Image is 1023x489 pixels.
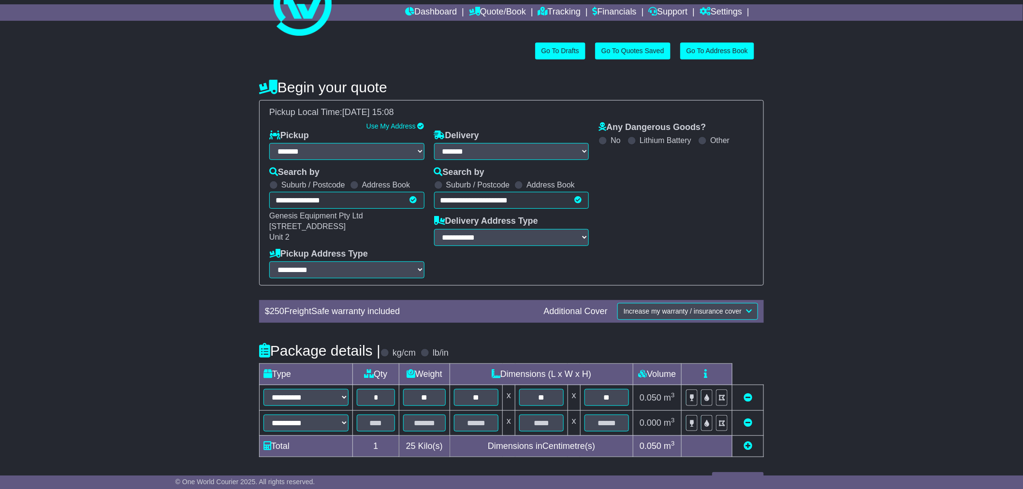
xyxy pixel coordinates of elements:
[538,4,581,21] a: Tracking
[366,122,416,130] a: Use My Address
[259,343,380,359] h4: Package details |
[617,303,758,320] button: Increase my warranty / insurance cover
[640,136,691,145] label: Lithium Battery
[664,418,675,428] span: m
[649,4,688,21] a: Support
[434,130,479,141] label: Delivery
[269,167,320,178] label: Search by
[633,364,681,385] td: Volume
[568,385,580,410] td: x
[664,441,675,451] span: m
[535,43,585,59] a: Go To Drafts
[353,364,399,385] td: Qty
[269,249,368,259] label: Pickup Address Type
[671,391,675,399] sup: 3
[259,79,764,95] h4: Begin your quote
[710,136,730,145] label: Other
[680,43,754,59] a: Go To Address Book
[469,4,526,21] a: Quote/Book
[595,43,671,59] a: Go To Quotes Saved
[281,180,345,189] label: Suburb / Postcode
[362,180,410,189] label: Address Book
[353,435,399,457] td: 1
[503,385,515,410] td: x
[269,212,363,220] span: Genesis Equipment Pty Ltd
[503,410,515,435] td: x
[399,364,450,385] td: Weight
[700,4,742,21] a: Settings
[712,472,764,489] button: Get Quotes
[599,122,706,133] label: Any Dangerous Goods?
[269,233,290,241] span: Unit 2
[671,417,675,424] sup: 3
[434,216,538,227] label: Delivery Address Type
[434,167,484,178] label: Search by
[539,306,613,317] div: Additional Cover
[640,393,661,403] span: 0.050
[664,393,675,403] span: m
[593,4,637,21] a: Financials
[671,440,675,447] sup: 3
[342,107,394,117] span: [DATE] 15:08
[744,418,752,428] a: Remove this item
[568,410,580,435] td: x
[406,441,416,451] span: 25
[270,306,284,316] span: 250
[526,180,575,189] label: Address Book
[393,348,416,359] label: kg/cm
[269,222,346,230] span: [STREET_ADDRESS]
[433,348,449,359] label: lb/in
[260,435,353,457] td: Total
[611,136,620,145] label: No
[175,478,315,486] span: © One World Courier 2025. All rights reserved.
[405,4,457,21] a: Dashboard
[399,435,450,457] td: Kilo(s)
[269,130,309,141] label: Pickup
[446,180,510,189] label: Suburb / Postcode
[264,107,759,118] div: Pickup Local Time:
[450,364,633,385] td: Dimensions (L x W x H)
[744,393,752,403] a: Remove this item
[640,418,661,428] span: 0.000
[260,306,539,317] div: $ FreightSafe warranty included
[624,307,742,315] span: Increase my warranty / insurance cover
[260,364,353,385] td: Type
[744,441,752,451] a: Add new item
[450,435,633,457] td: Dimensions in Centimetre(s)
[640,441,661,451] span: 0.050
